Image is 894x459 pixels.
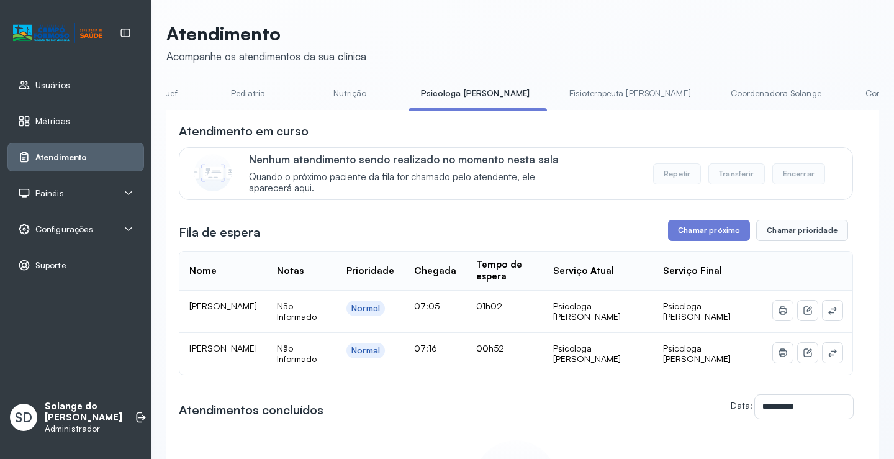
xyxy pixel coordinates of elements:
[351,345,380,356] div: Normal
[307,83,394,104] a: Nutrição
[18,151,133,163] a: Atendimento
[18,79,133,91] a: Usuários
[189,343,257,353] span: [PERSON_NAME]
[35,116,70,127] span: Métricas
[45,401,122,424] p: Solange do [PERSON_NAME]
[476,343,504,353] span: 00h52
[166,22,366,45] p: Atendimento
[35,260,66,271] span: Suporte
[476,259,533,283] div: Tempo de espera
[663,265,722,277] div: Serviço Final
[553,301,643,322] div: Psicologa [PERSON_NAME]
[668,220,750,241] button: Chamar próximo
[249,153,577,166] p: Nenhum atendimento sendo realizado no momento nesta sala
[414,301,440,311] span: 07:05
[351,303,380,314] div: Normal
[414,343,437,353] span: 07:16
[35,80,70,91] span: Usuários
[13,23,102,43] img: Logotipo do estabelecimento
[45,424,122,434] p: Administrador
[346,265,394,277] div: Prioridade
[772,163,825,184] button: Encerrar
[557,83,703,104] a: Fisioterapeuta [PERSON_NAME]
[708,163,765,184] button: Transferir
[277,343,317,365] span: Não Informado
[35,152,87,163] span: Atendimento
[663,343,731,365] span: Psicologa [PERSON_NAME]
[205,83,292,104] a: Pediatria
[476,301,502,311] span: 01h02
[653,163,701,184] button: Repetir
[277,265,304,277] div: Notas
[249,171,577,195] span: Quando o próximo paciente da fila for chamado pelo atendente, ele aparecerá aqui.
[756,220,848,241] button: Chamar prioridade
[731,400,752,411] label: Data:
[18,115,133,127] a: Métricas
[179,122,309,140] h3: Atendimento em curso
[553,343,643,365] div: Psicologa [PERSON_NAME]
[409,83,542,104] a: Psicologa [PERSON_NAME]
[166,50,366,63] div: Acompanhe os atendimentos da sua clínica
[277,301,317,322] span: Não Informado
[663,301,731,322] span: Psicologa [PERSON_NAME]
[414,265,456,277] div: Chegada
[189,301,257,311] span: [PERSON_NAME]
[35,224,93,235] span: Configurações
[189,265,217,277] div: Nome
[553,265,614,277] div: Serviço Atual
[35,188,64,199] span: Painéis
[194,154,232,191] img: Imagem de CalloutCard
[718,83,834,104] a: Coordenadora Solange
[179,224,260,241] h3: Fila de espera
[179,401,323,419] h3: Atendimentos concluídos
